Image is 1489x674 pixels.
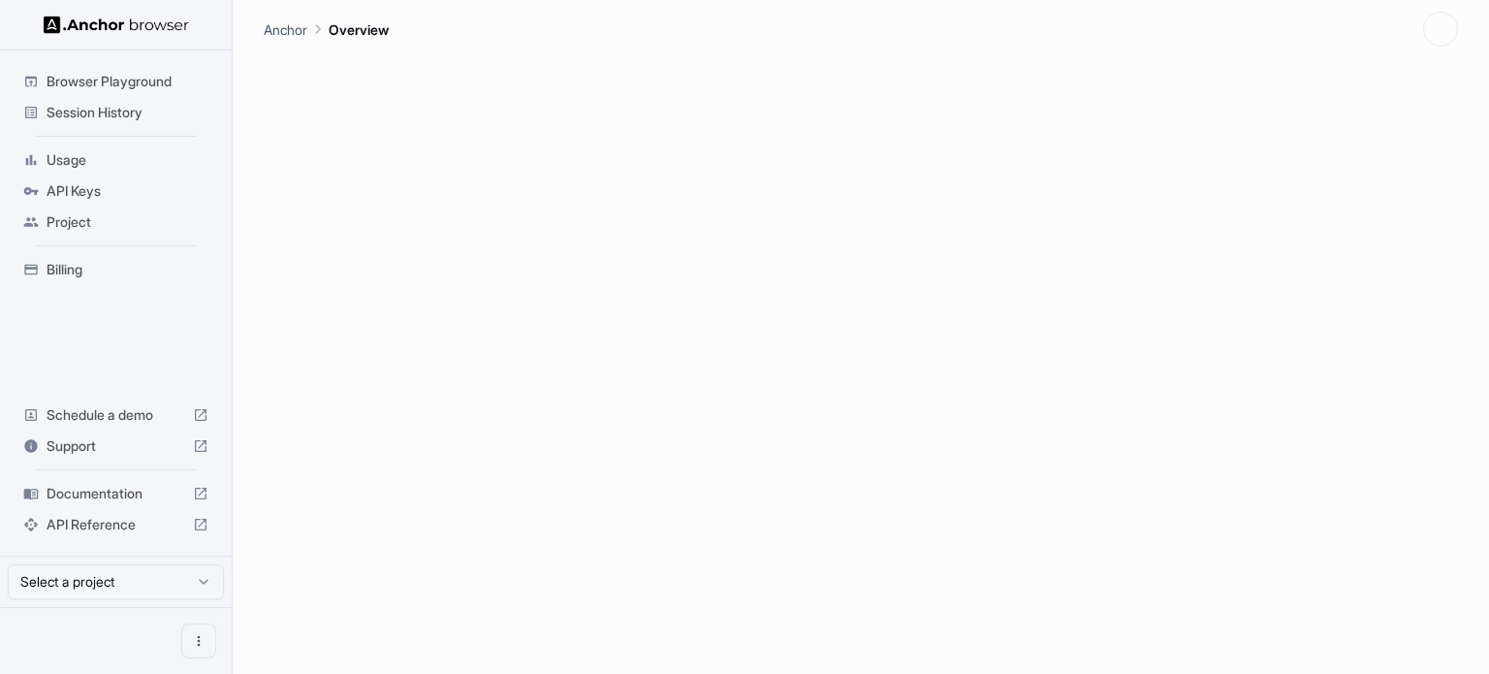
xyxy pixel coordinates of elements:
[16,478,216,509] div: Documentation
[16,66,216,97] div: Browser Playground
[47,260,208,279] span: Billing
[47,181,208,201] span: API Keys
[47,212,208,232] span: Project
[264,18,389,40] nav: breadcrumb
[16,509,216,540] div: API Reference
[16,176,216,207] div: API Keys
[47,72,208,91] span: Browser Playground
[16,144,216,176] div: Usage
[16,254,216,285] div: Billing
[47,103,208,122] span: Session History
[16,400,216,431] div: Schedule a demo
[264,19,307,40] p: Anchor
[47,436,185,456] span: Support
[16,207,216,238] div: Project
[329,19,389,40] p: Overview
[47,405,185,425] span: Schedule a demo
[47,484,185,503] span: Documentation
[47,150,208,170] span: Usage
[16,431,216,462] div: Support
[47,515,185,534] span: API Reference
[16,97,216,128] div: Session History
[44,16,189,34] img: Anchor Logo
[181,624,216,658] button: Open menu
